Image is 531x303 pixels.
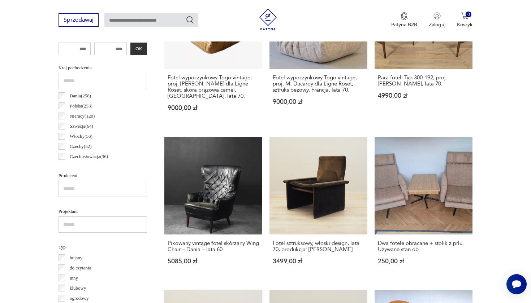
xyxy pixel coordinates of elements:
[461,12,469,19] img: Ikona koszyka
[506,274,527,294] iframe: Smartsupp widget button
[269,137,367,278] a: Fotel sztruksowy, włoski design, lata 70, produkcja: WłochyFotel sztruksowy, włoski design, lata ...
[378,258,469,264] p: 250,00 zł
[70,284,86,292] p: klubowy
[70,264,91,272] p: do czytania
[59,207,147,215] p: Projektant
[429,21,445,28] p: Zaloguj
[70,112,95,120] p: Niemcy ( 120 )
[273,99,364,105] p: 9000,00 zł
[391,12,417,28] a: Ikona medaluPatyna B2B
[375,137,472,278] a: Dwa fotele obracane + stolik z prlu. Używane stan dbDwa fotele obracane + stolik z prlu. Używane ...
[257,9,279,30] img: Patyna - sklep z meblami i dekoracjami vintage
[466,12,472,18] div: 0
[70,102,92,110] p: Polska ( 253 )
[59,18,99,23] a: Sprzedawaj
[70,163,96,171] p: Norwegia ( 25 )
[164,137,262,278] a: Pikowany vintage fotel skórzany Wing Chair – Dania – lata 60Pikowany vintage fotel skórzany Wing ...
[70,92,91,100] p: Dania ( 258 )
[70,153,108,161] p: Czechosłowacja ( 36 )
[70,132,92,140] p: Włochy ( 56 )
[429,12,445,28] button: Zaloguj
[70,294,89,302] p: ogrodowy
[70,122,93,130] p: Szwecja ( 64 )
[70,274,78,282] p: inny
[59,64,147,72] p: Kraj pochodzenia
[59,172,147,180] p: Producent
[378,93,469,99] p: 4990,00 zł
[59,243,147,251] p: Typ
[273,258,364,264] p: 3499,00 zł
[168,105,259,111] p: 9000,00 zł
[186,16,194,24] button: Szukaj
[378,75,469,87] h3: Para foteli Typ 300-192, proj. [PERSON_NAME], lata 70.
[168,75,259,99] h3: Fotel wypoczynkowy Togo vintage, proj. [PERSON_NAME] dla Ligne Roset, skóra brązowa camel, [GEOGR...
[70,142,92,150] p: Czechy ( 52 )
[457,12,472,28] button: 0Koszyk
[70,254,82,262] p: bujany
[401,12,408,20] img: Ikona medalu
[273,240,364,252] h3: Fotel sztruksowy, włoski design, lata 70, produkcja: [PERSON_NAME]
[391,21,417,28] p: Patyna B2B
[391,12,417,28] button: Patyna B2B
[378,240,469,252] h3: Dwa fotele obracane + stolik z prlu. Używane stan db
[433,12,441,19] img: Ikonka użytkownika
[273,75,364,93] h3: Fotel wypoczynkowy Togo vintage, proj. M. Ducaroy dla Ligne Roset, sztruks beżowy, Francja, lata 70.
[168,258,259,264] p: 5085,00 zł
[59,13,99,27] button: Sprzedawaj
[130,43,147,55] button: OK
[457,21,472,28] p: Koszyk
[168,240,259,252] h3: Pikowany vintage fotel skórzany Wing Chair – Dania – lata 60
